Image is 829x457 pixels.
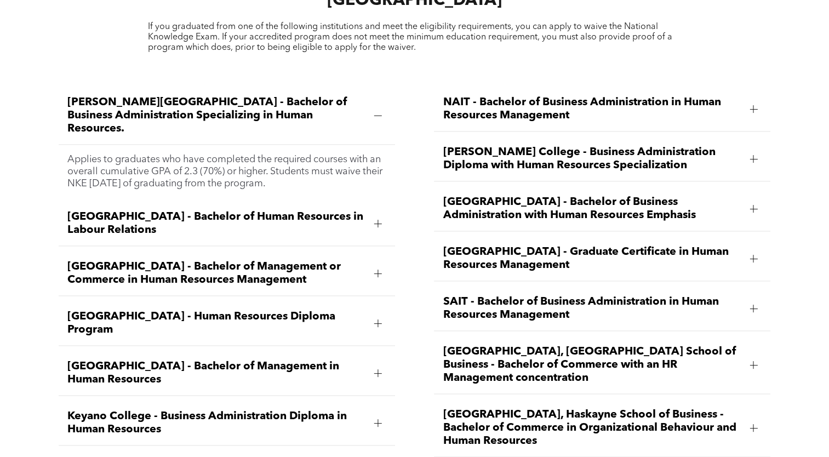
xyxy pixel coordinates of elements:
span: [GEOGRAPHIC_DATA] - Bachelor of Management or Commerce in Human Resources Management [67,260,365,287]
span: [GEOGRAPHIC_DATA] - Bachelor of Management in Human Resources [67,360,365,386]
span: [GEOGRAPHIC_DATA] - Bachelor of Human Resources in Labour Relations [67,210,365,237]
span: NAIT - Bachelor of Business Administration in Human Resources Management [443,96,741,122]
span: [GEOGRAPHIC_DATA] - Human Resources Diploma Program [67,310,365,336]
span: [GEOGRAPHIC_DATA], [GEOGRAPHIC_DATA] School of Business - Bachelor of Commerce with an HR Managem... [443,345,741,385]
span: Keyano College - Business Administration Diploma in Human Resources [67,410,365,436]
p: Applies to graduates who have completed the required courses with an overall cumulative GPA of 2.... [67,153,386,190]
span: [GEOGRAPHIC_DATA] - Bachelor of Business Administration with Human Resources Emphasis [443,196,741,222]
span: [PERSON_NAME][GEOGRAPHIC_DATA] - Bachelor of Business Administration Specializing in Human Resour... [67,96,365,135]
span: If you graduated from one of the following institutions and meet the eligibility requirements, yo... [148,22,672,52]
span: [GEOGRAPHIC_DATA], Haskayne School of Business - Bachelor of Commerce in Organizational Behaviour... [443,408,741,448]
span: [PERSON_NAME] College - Business Administration Diploma with Human Resources Specialization [443,146,741,172]
span: [GEOGRAPHIC_DATA] - Graduate Certificate in Human Resources Management [443,245,741,272]
span: SAIT - Bachelor of Business Administration in Human Resources Management [443,295,741,322]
